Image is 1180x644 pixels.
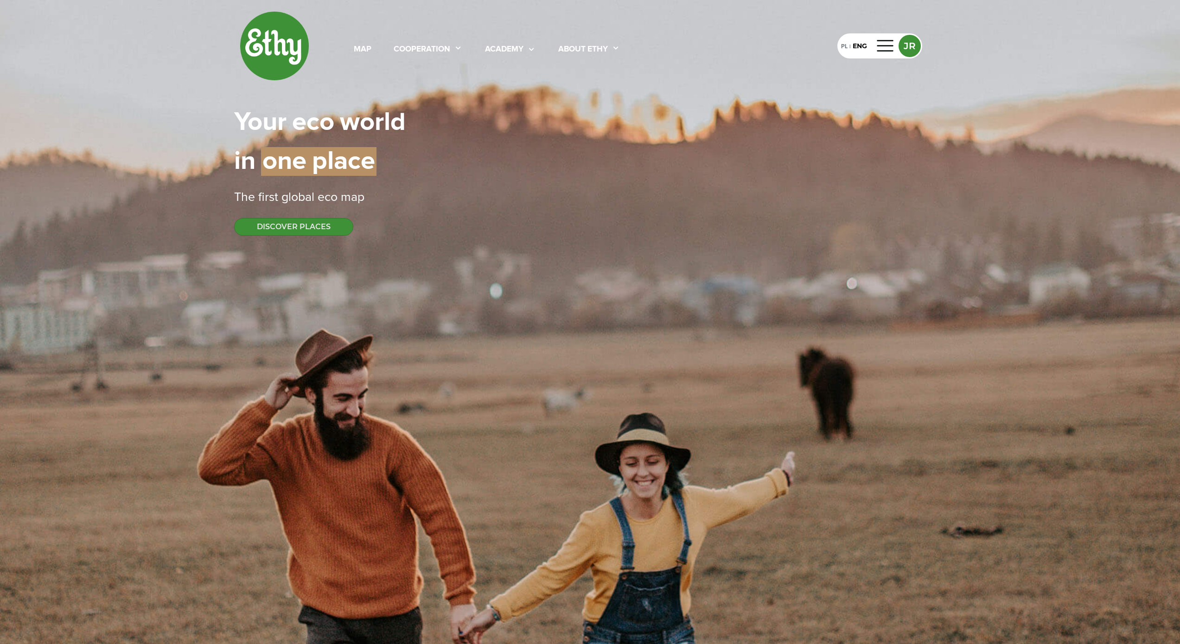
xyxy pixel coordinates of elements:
[485,44,523,56] div: academy
[234,188,946,207] div: The first global eco map
[292,109,334,135] span: eco
[255,148,261,174] span: |
[899,35,921,57] button: JR
[394,44,450,56] div: cooperation
[240,11,309,81] img: ethy-logo
[340,109,406,135] span: world
[234,109,287,135] span: Your
[853,41,867,51] div: ENG
[558,44,608,56] div: About ethy
[234,218,353,236] button: DISCOVER PLACES
[234,148,255,174] span: in
[354,44,371,56] div: map
[261,147,306,176] span: one
[306,147,312,176] span: |
[287,109,292,135] span: |
[334,109,340,135] span: |
[848,43,853,51] div: |
[841,41,848,51] div: PL
[312,147,376,176] span: place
